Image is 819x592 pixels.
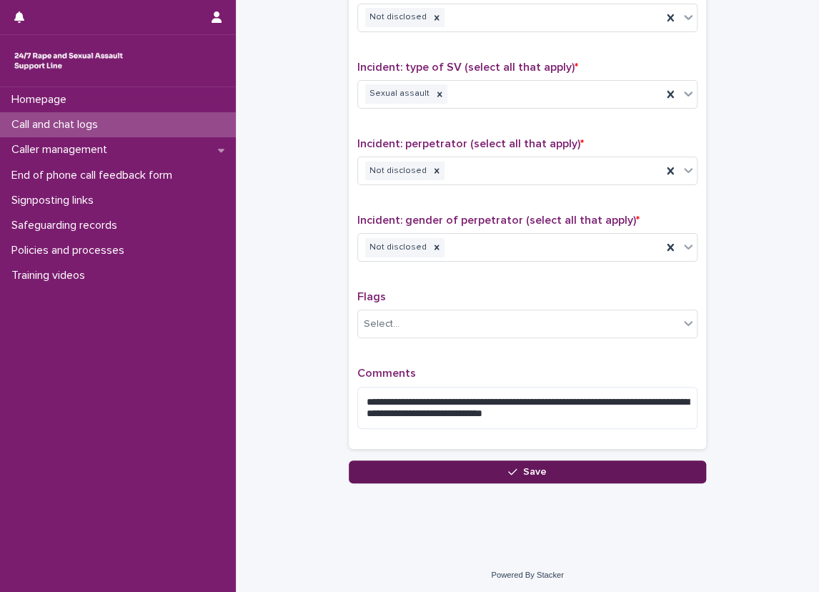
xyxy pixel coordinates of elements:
[6,118,109,132] p: Call and chat logs
[357,367,416,379] span: Comments
[523,467,547,477] span: Save
[6,244,136,257] p: Policies and processes
[6,93,78,107] p: Homepage
[357,138,584,149] span: Incident: perpetrator (select all that apply)
[491,571,563,579] a: Powered By Stacker
[6,169,184,182] p: End of phone call feedback form
[11,46,126,75] img: rhQMoQhaT3yELyF149Cw
[365,8,429,27] div: Not disclosed
[357,214,640,226] span: Incident: gender of perpetrator (select all that apply)
[6,269,96,282] p: Training videos
[6,219,129,232] p: Safeguarding records
[365,162,429,181] div: Not disclosed
[349,460,706,483] button: Save
[357,61,578,73] span: Incident: type of SV (select all that apply)
[6,194,105,207] p: Signposting links
[6,143,119,157] p: Caller management
[357,291,386,302] span: Flags
[364,317,399,332] div: Select...
[365,84,432,104] div: Sexual assault
[365,238,429,257] div: Not disclosed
